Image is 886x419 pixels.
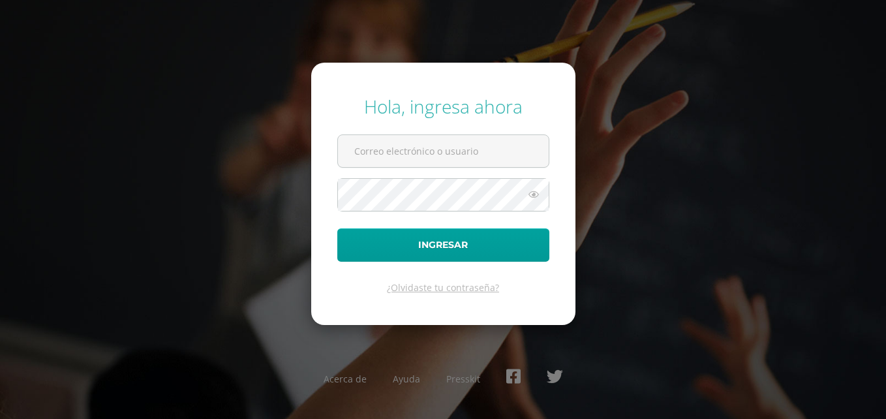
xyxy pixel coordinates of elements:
[393,373,420,385] a: Ayuda
[337,228,549,262] button: Ingresar
[324,373,367,385] a: Acerca de
[387,281,499,294] a: ¿Olvidaste tu contraseña?
[338,135,549,167] input: Correo electrónico o usuario
[337,94,549,119] div: Hola, ingresa ahora
[446,373,480,385] a: Presskit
